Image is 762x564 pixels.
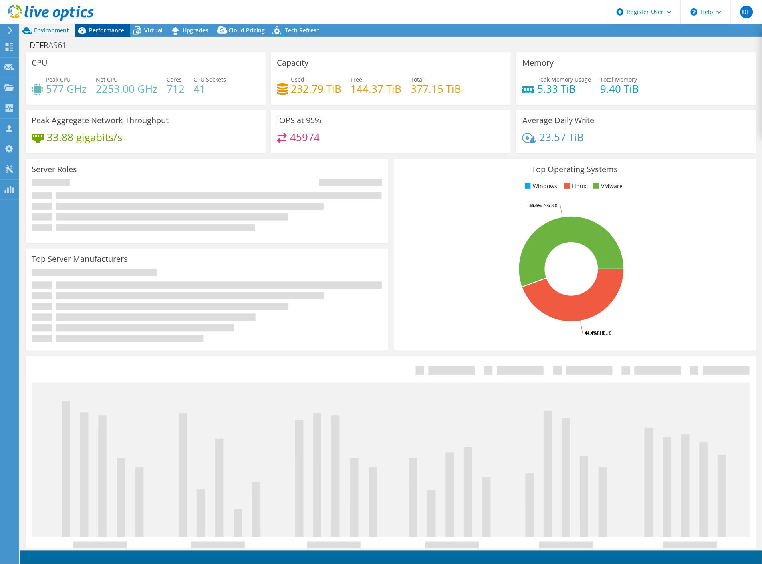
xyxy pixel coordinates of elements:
[691,8,698,16] svg: \n
[585,330,597,336] tspan: 44.4%
[194,76,226,83] span: CPU Sockets
[740,6,753,18] span: DE
[523,182,557,191] li: Windows
[591,182,623,191] li: VMware
[411,76,424,83] span: Total
[46,84,87,93] h4: 577 GHz
[194,84,226,93] h4: 41
[522,116,594,125] h3: Average Daily Write
[47,133,122,141] h4: 33.88 gigabits/s
[32,165,77,174] h3: Server Roles
[522,58,554,67] h3: Memory
[285,26,320,34] span: Tech Refresh
[600,76,637,83] span: Total Memory
[597,330,612,336] tspan: RHEL 8
[277,116,322,125] h3: IOPS at 95%
[562,182,586,191] li: Linux
[539,133,584,141] h4: 23.57 TiB
[542,202,558,208] tspan: ESXi 8.0
[46,76,71,83] span: Peak CPU
[277,58,309,67] h3: Capacity
[530,202,542,208] tspan: 55.6%
[32,255,128,263] h3: Top Server Manufacturers
[291,84,342,93] h4: 232.79 TiB
[26,41,79,50] h1: DEFRAS61
[183,26,208,34] span: Upgrades
[167,84,185,93] h4: 712
[400,165,750,174] h3: Top Operating Systems
[537,84,591,93] h4: 5.33 TiB
[600,84,639,93] h4: 9.40 TiB
[228,26,265,34] span: Cloud Pricing
[537,76,591,83] span: Peak Memory Usage
[351,76,363,83] span: Free
[32,58,48,67] h3: CPU
[167,76,182,83] span: Cores
[351,84,402,93] h4: 144.37 TiB
[411,84,462,93] h4: 377.15 TiB
[290,133,320,141] h4: 45974
[96,76,118,83] span: Net CPU
[96,84,157,93] h4: 2253.00 GHz
[144,26,163,34] span: Virtual
[32,116,169,125] h3: Peak Aggregate Network Throughput
[89,26,124,34] span: Performance
[291,76,305,83] span: Used
[34,26,69,34] span: Environment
